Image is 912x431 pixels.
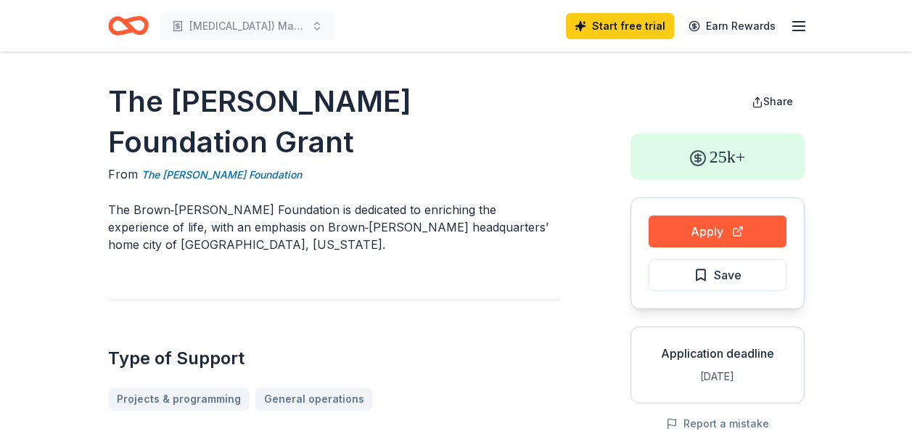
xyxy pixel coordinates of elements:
div: From [108,165,561,184]
span: [MEDICAL_DATA]) Makes Us Better [189,17,305,35]
button: Apply [649,215,786,247]
div: [DATE] [643,368,792,385]
a: Earn Rewards [680,13,784,39]
button: [MEDICAL_DATA]) Makes Us Better [160,12,334,41]
h1: The [PERSON_NAME] Foundation Grant [108,81,561,163]
a: General operations [255,387,373,411]
button: Share [740,87,805,116]
div: 25k+ [630,134,805,180]
a: Start free trial [566,13,674,39]
h2: Type of Support [108,347,561,370]
button: Save [649,259,786,291]
a: The [PERSON_NAME] Foundation [141,166,302,184]
span: Save [714,266,741,284]
div: Application deadline [643,345,792,362]
span: Share [763,95,793,107]
p: The Brown‑[PERSON_NAME] Foundation is dedicated to enriching the experience of life, with an emph... [108,201,561,253]
a: Projects & programming [108,387,250,411]
a: Home [108,9,149,43]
